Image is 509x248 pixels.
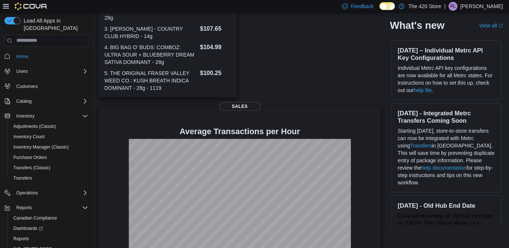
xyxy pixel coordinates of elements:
[16,98,31,104] span: Catalog
[13,67,31,76] button: Users
[451,2,456,11] span: PL
[10,234,32,243] a: Reports
[7,152,91,163] button: Purchase Orders
[16,54,28,60] span: Home
[104,25,197,40] dt: 3. [PERSON_NAME] - COUNTRY CLUB HYBRID - 14g
[13,52,31,61] a: Home
[7,142,91,152] button: Inventory Manager (Classic)
[398,64,495,94] p: Individual Metrc API key configurations are now available for all Metrc states. For instructions ...
[10,153,50,162] a: Purchase Orders
[10,132,88,141] span: Inventory Count
[13,215,57,221] span: Canadian Compliance
[16,205,32,211] span: Reports
[21,17,88,32] span: Load All Apps in [GEOGRAPHIC_DATA]
[390,19,445,31] h2: What's new
[449,2,458,11] div: Patrick Leuty
[10,122,59,131] a: Adjustments (Classic)
[398,46,495,61] h3: [DATE] – Individual Metrc API Key Configurations
[1,111,91,121] button: Inventory
[7,223,91,234] a: Dashboards
[13,225,43,231] span: Dashboards
[13,112,88,120] span: Inventory
[499,23,503,28] svg: External link
[13,188,88,197] span: Operations
[351,3,374,10] span: Feedback
[104,44,197,66] dt: 4. BIG BAG O' BUDS: COMBOZ: ULTRA SOUR + BLUEBERRY DREAM SATIVA DOMINANT - 28g
[13,82,88,91] span: Customers
[444,2,446,11] p: |
[7,234,91,244] button: Reports
[200,43,231,52] dd: $104.99
[7,173,91,183] button: Transfers
[10,174,35,183] a: Transfers
[408,2,441,11] p: The 420 Store
[10,163,88,172] span: Transfers (Classic)
[10,224,88,233] span: Dashboards
[13,97,88,106] span: Catalog
[1,188,91,198] button: Operations
[200,69,231,78] dd: $100.25
[10,143,72,152] a: Inventory Manager (Classic)
[10,153,88,162] span: Purchase Orders
[10,234,88,243] span: Reports
[104,69,197,92] dt: 5. THE ORIGINAL FRASER VALLEY WEED CO.: KUSH BREATH INDICA DOMINANT - 28g - 1119
[10,122,88,131] span: Adjustments (Classic)
[13,165,50,171] span: Transfers (Classic)
[219,102,261,111] span: Sales
[1,96,91,106] button: Catalog
[10,174,88,183] span: Transfers
[13,203,88,212] span: Reports
[15,3,48,10] img: Cova
[13,144,69,150] span: Inventory Manager (Classic)
[16,113,34,119] span: Inventory
[461,2,503,11] p: [PERSON_NAME]
[398,127,495,186] p: Starting [DATE], store-to-store transfers can now be integrated with Metrc using in [GEOGRAPHIC_D...
[479,22,503,28] a: View allExternal link
[7,163,91,173] button: Transfers (Classic)
[200,24,231,33] dd: $107.65
[10,163,53,172] a: Transfers (Classic)
[7,213,91,223] button: Canadian Compliance
[10,224,46,233] a: Dashboards
[13,112,37,120] button: Inventory
[13,52,88,61] span: Home
[13,123,56,129] span: Adjustments (Classic)
[421,164,466,170] a: help documentation
[10,214,60,222] a: Canadian Compliance
[1,51,91,62] button: Home
[13,82,41,91] a: Customers
[410,142,432,148] a: Transfers
[10,132,48,141] a: Inventory Count
[16,84,38,89] span: Customers
[1,203,91,213] button: Reports
[104,127,375,136] h4: Average Transactions per Hour
[13,67,88,76] span: Users
[7,132,91,142] button: Inventory Count
[1,81,91,92] button: Customers
[16,190,38,196] span: Operations
[13,97,34,106] button: Catalog
[10,214,88,222] span: Canadian Compliance
[13,175,32,181] span: Transfers
[379,2,395,10] input: Dark Mode
[13,154,47,160] span: Purchase Orders
[414,87,432,93] a: help file
[13,236,29,242] span: Reports
[13,134,45,140] span: Inventory Count
[398,109,495,124] h3: [DATE] - Integrated Metrc Transfers Coming Soon
[7,121,91,132] button: Adjustments (Classic)
[398,201,495,209] h3: [DATE] - Old Hub End Date
[13,203,35,212] button: Reports
[13,188,41,197] button: Operations
[16,68,28,74] span: Users
[1,66,91,77] button: Users
[10,143,88,152] span: Inventory Manager (Classic)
